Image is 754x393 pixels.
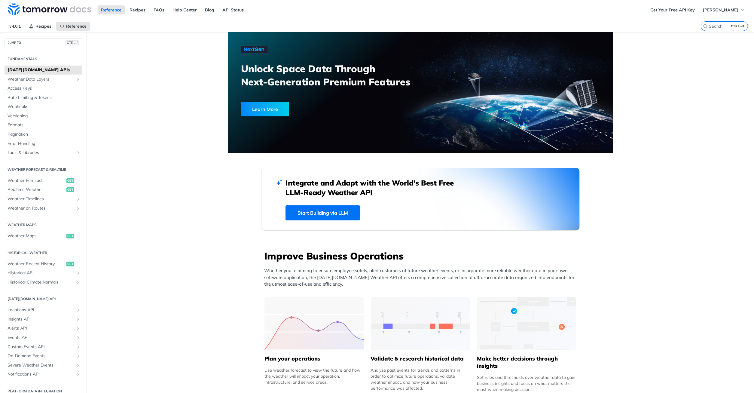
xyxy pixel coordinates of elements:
h5: Make better decisions through insights [477,355,576,370]
span: [DATE][DOMAIN_NAME] APIs [8,67,81,73]
span: Weather Forecast [8,178,65,184]
a: Custom Events APIShow subpages for Custom Events API [5,342,82,352]
a: Versioning [5,112,82,121]
a: Weather Data LayersShow subpages for Weather Data Layers [5,75,82,84]
button: Show subpages for Severe Weather Events [76,363,81,368]
span: Notifications API [8,371,74,377]
a: Severe Weather EventsShow subpages for Severe Weather Events [5,361,82,370]
h5: Plan your operations [264,355,364,362]
div: Learn More [241,102,289,116]
span: Pagination [8,131,81,137]
div: Use weather forecast to view the future and how the weather will impact your operation, infrastru... [264,367,364,385]
span: Rate Limiting & Tokens [8,95,81,101]
a: [DATE][DOMAIN_NAME] APIs [5,66,82,75]
span: Recipes [35,23,51,29]
span: On-Demand Events [8,353,74,359]
span: Error Handling [8,141,81,147]
span: Access Keys [8,85,81,91]
button: Show subpages for Historical Climate Normals [76,280,81,285]
span: Insights API [8,316,74,322]
a: Access Keys [5,84,82,93]
button: [PERSON_NAME] [700,5,748,14]
img: Tomorrow.io Weather API Docs [8,3,91,15]
a: Error Handling [5,139,82,148]
div: Set rules and thresholds over weather data to gain business insights and focus on what matters th... [477,374,576,392]
span: get [66,178,74,183]
a: Get Your Free API Key [647,5,698,14]
a: Webhooks [5,102,82,111]
a: Recipes [26,22,55,31]
span: [PERSON_NAME] [703,7,738,13]
span: Weather Timelines [8,196,74,202]
a: Blog [202,5,218,14]
span: CTRL-/ [66,40,79,45]
button: Show subpages for Weather Data Layers [76,77,81,82]
span: Weather Recent History [8,261,65,267]
h5: Validate & research historical data [371,355,470,362]
span: Weather Data Layers [8,76,74,82]
a: API Status [219,5,247,14]
a: On-Demand EventsShow subpages for On-Demand Events [5,352,82,361]
span: Alerts API [8,325,74,331]
a: Weather Forecastget [5,176,82,185]
h2: Integrate and Adapt with the World’s Best Free LLM-Ready Weather API [285,178,463,197]
a: Reference [98,5,125,14]
button: Show subpages for Historical API [76,271,81,275]
span: Locations API [8,307,74,313]
a: Events APIShow subpages for Events API [5,333,82,342]
img: 13d7ca0-group-496-2.svg [371,297,470,350]
button: Show subpages for Custom Events API [76,345,81,349]
span: Historical API [8,270,74,276]
span: get [66,234,74,238]
a: Recipes [126,5,149,14]
span: Weather Maps [8,233,65,239]
button: Show subpages for Events API [76,335,81,340]
a: Rate Limiting & Tokens [5,93,82,102]
a: Historical APIShow subpages for Historical API [5,269,82,278]
button: Show subpages for Notifications API [76,372,81,377]
a: Historical Climate NormalsShow subpages for Historical Climate Normals [5,278,82,287]
a: Realtime Weatherget [5,185,82,194]
h2: Historical Weather [5,250,82,256]
a: Weather Mapsget [5,232,82,241]
img: 39565e8-group-4962x.svg [264,297,364,350]
a: Reference [56,22,90,31]
a: Start Building via LLM [285,205,360,220]
span: v4.0.1 [6,22,24,31]
span: Reference [66,23,87,29]
span: get [66,187,74,192]
span: Severe Weather Events [8,362,74,368]
img: NextGen [241,46,267,53]
span: Custom Events API [8,344,74,350]
p: Whether you’re aiming to ensure employee safety, alert customers of future weather events, or inc... [264,267,580,288]
a: Pagination [5,130,82,139]
a: Weather on RoutesShow subpages for Weather on Routes [5,204,82,213]
a: Weather Recent Historyget [5,259,82,269]
span: Tools & Libraries [8,150,74,156]
a: Tools & LibrariesShow subpages for Tools & Libraries [5,148,82,157]
h2: [DATE][DOMAIN_NAME] API [5,296,82,302]
span: Formats [8,122,81,128]
span: Historical Climate Normals [8,279,74,285]
span: Realtime Weather [8,187,65,193]
a: Notifications APIShow subpages for Notifications API [5,370,82,379]
h2: Weather Maps [5,222,82,228]
kbd: CTRL-K [729,23,746,29]
button: Show subpages for On-Demand Events [76,354,81,358]
svg: Search [703,24,707,29]
a: Formats [5,121,82,130]
button: Show subpages for Weather Timelines [76,197,81,201]
span: Versioning [8,113,81,119]
a: Locations APIShow subpages for Locations API [5,305,82,315]
div: Analyze past events for trends and patterns in order to optimize future operations, validate weat... [371,367,470,391]
a: FAQs [150,5,168,14]
button: Show subpages for Insights API [76,317,81,322]
h3: Improve Business Operations [264,249,580,263]
h3: Unlock Space Data Through Next-Generation Premium Features [241,62,427,88]
img: a22d113-group-496-32x.svg [477,297,576,350]
a: Help Center [169,5,200,14]
button: Show subpages for Tools & Libraries [76,150,81,155]
a: Insights APIShow subpages for Insights API [5,315,82,324]
span: get [66,262,74,266]
a: Weather TimelinesShow subpages for Weather Timelines [5,195,82,204]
